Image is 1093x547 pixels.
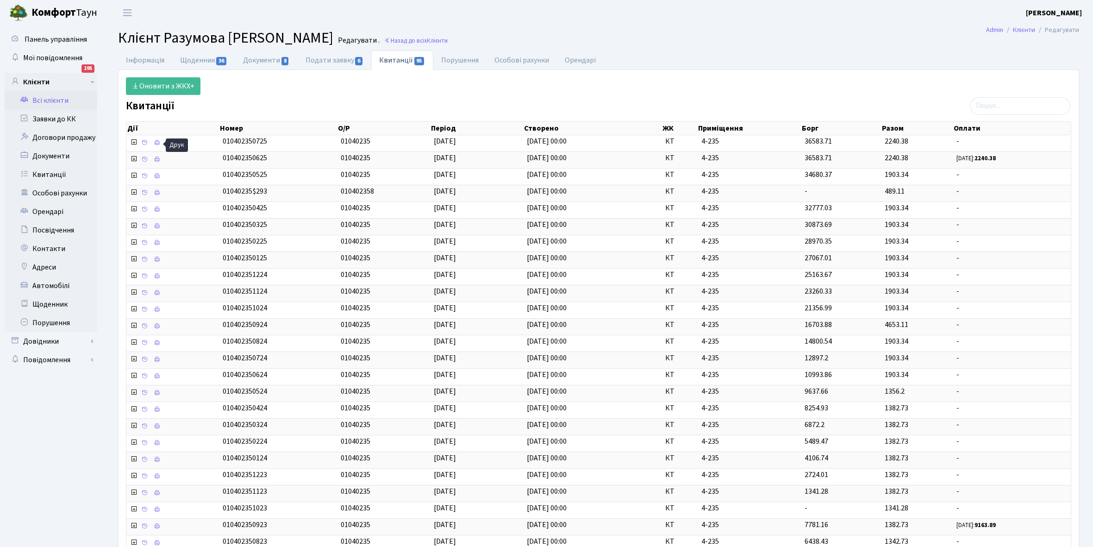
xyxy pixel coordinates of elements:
[701,520,797,530] span: 4-235
[434,153,456,163] span: [DATE]
[223,436,267,446] span: 010402350224
[341,253,370,263] span: 01040235
[427,36,448,45] span: Клієнти
[956,270,1067,280] span: -
[341,453,370,463] span: 01040235
[434,420,456,430] span: [DATE]
[885,386,905,396] span: 1356.2
[956,236,1067,247] span: -
[341,170,370,180] span: 01040235
[341,286,370,296] span: 01040235
[885,136,908,146] span: 2240.38
[701,536,797,547] span: 4-235
[527,286,567,296] span: [DATE] 00:00
[216,57,226,65] span: 36
[885,486,908,497] span: 1382.73
[5,147,97,165] a: Документи
[341,403,370,413] span: 01040235
[885,436,908,446] span: 1382.73
[223,170,267,180] span: 010402350525
[355,57,362,65] span: 6
[223,403,267,413] span: 010402350424
[434,236,456,246] span: [DATE]
[805,453,828,463] span: 4106.74
[434,170,456,180] span: [DATE]
[527,236,567,246] span: [DATE] 00:00
[434,303,456,313] span: [DATE]
[434,136,456,146] span: [DATE]
[341,370,370,380] span: 01040235
[665,536,694,547] span: КТ
[223,270,267,280] span: 010402351224
[885,270,908,280] span: 1903.34
[665,420,694,430] span: КТ
[5,351,97,369] a: Повідомлення
[956,136,1067,147] span: -
[956,386,1067,397] span: -
[665,253,694,264] span: КТ
[1013,25,1035,35] a: Клієнти
[805,186,807,196] span: -
[956,521,996,529] small: [DATE]:
[527,353,567,363] span: [DATE] 00:00
[701,353,797,364] span: 4-235
[5,110,97,128] a: Заявки до КК
[527,453,567,463] span: [DATE] 00:00
[527,136,567,146] span: [DATE] 00:00
[805,386,828,396] span: 9637.66
[25,34,87,44] span: Панель управління
[223,303,267,313] span: 010402351024
[805,136,832,146] span: 36583.71
[885,353,908,363] span: 1903.34
[527,436,567,446] span: [DATE] 00:00
[701,270,797,280] span: 4-235
[665,403,694,414] span: КТ
[805,520,828,530] span: 7781.16
[341,353,370,363] span: 01040235
[527,520,567,530] span: [DATE] 00:00
[701,186,797,197] span: 4-235
[23,53,82,63] span: Мої повідомлення
[805,470,828,480] span: 2724.01
[223,520,267,530] span: 010402350923
[805,403,828,413] span: 8254.93
[434,320,456,330] span: [DATE]
[701,303,797,314] span: 4-235
[805,536,828,547] span: 6438.43
[805,320,832,330] span: 16703.88
[81,64,94,73] div: 195
[223,236,267,246] span: 010402350225
[527,253,567,263] span: [DATE] 00:00
[527,220,567,230] span: [DATE] 00:00
[805,503,807,513] span: -
[341,536,370,547] span: 01040235
[701,453,797,464] span: 4-235
[665,270,694,280] span: КТ
[697,122,800,135] th: Приміщення
[805,236,832,246] span: 28970.35
[956,436,1067,447] span: -
[5,332,97,351] a: Довідники
[341,486,370,497] span: 01040235
[223,370,267,380] span: 010402350624
[434,386,456,396] span: [DATE]
[219,122,337,135] th: Номер
[298,50,371,70] a: Подати заявку
[527,153,567,163] span: [DATE] 00:00
[805,170,832,180] span: 34680.37
[116,5,139,20] button: Переключити навігацію
[885,153,908,163] span: 2240.38
[527,303,567,313] span: [DATE] 00:00
[223,153,267,163] span: 010402350625
[956,220,1067,230] span: -
[434,186,456,196] span: [DATE]
[527,186,567,196] span: [DATE] 00:00
[881,122,953,135] th: Разом
[341,470,370,480] span: 01040235
[341,220,370,230] span: 01040235
[434,370,456,380] span: [DATE]
[885,320,908,330] span: 4653.11
[956,370,1067,380] span: -
[434,403,456,413] span: [DATE]
[433,50,487,70] a: Порушення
